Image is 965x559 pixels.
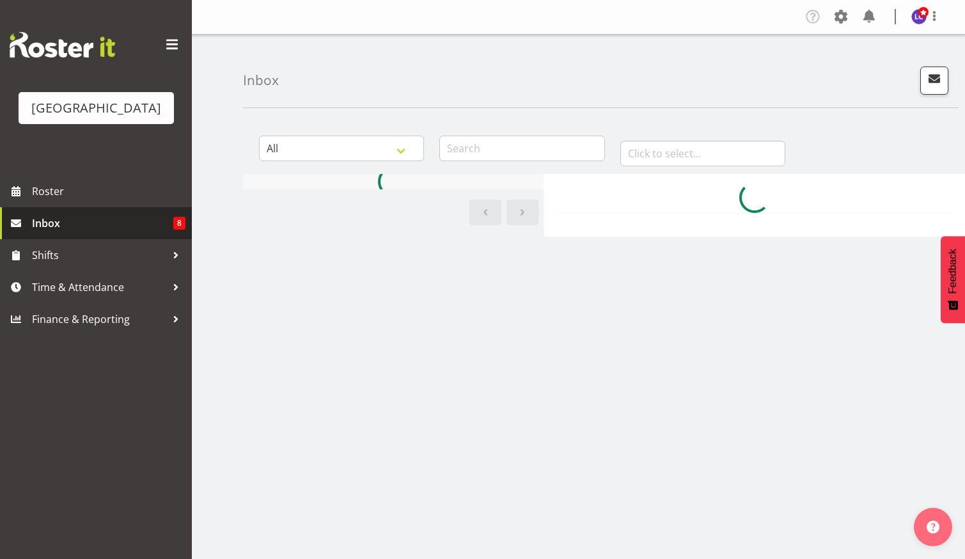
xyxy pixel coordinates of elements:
[32,182,185,201] span: Roster
[439,136,604,161] input: Search
[10,32,115,58] img: Rosterit website logo
[469,200,501,225] a: Previous page
[32,310,166,329] span: Finance & Reporting
[173,217,185,230] span: 8
[947,249,959,294] span: Feedback
[927,521,939,533] img: help-xxl-2.png
[506,200,538,225] a: Next page
[243,73,279,88] h4: Inbox
[32,246,166,265] span: Shifts
[941,236,965,323] button: Feedback - Show survey
[32,214,173,233] span: Inbox
[911,9,927,24] img: laurie-cook11580.jpg
[620,141,785,166] input: Click to select...
[32,278,166,297] span: Time & Attendance
[31,98,161,118] div: [GEOGRAPHIC_DATA]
